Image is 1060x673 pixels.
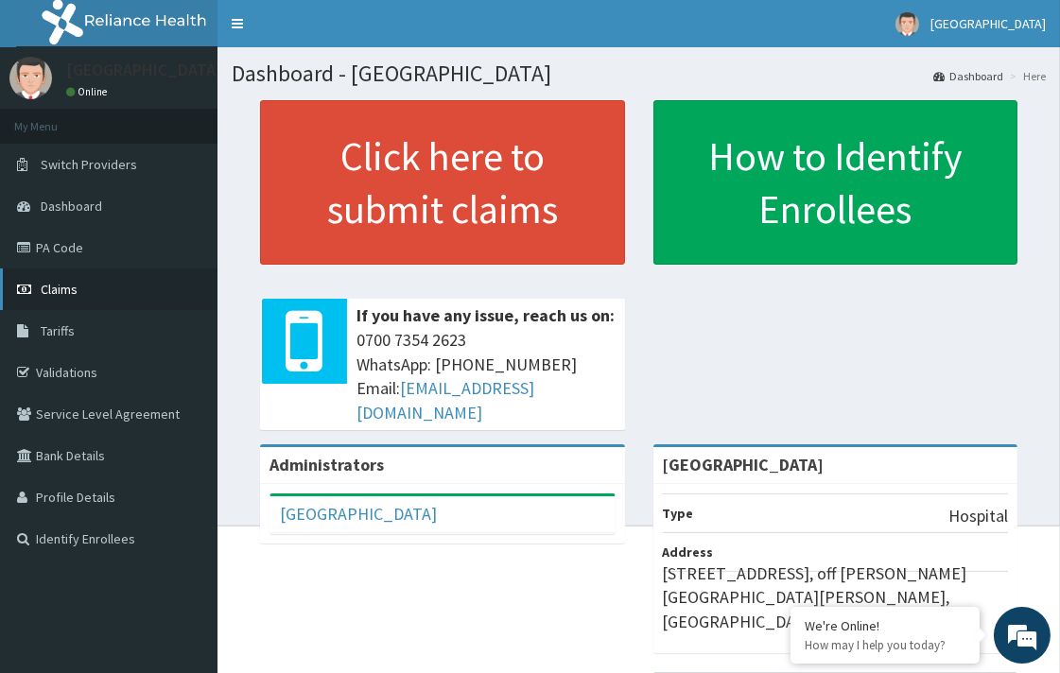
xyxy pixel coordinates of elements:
a: How to Identify Enrollees [653,100,1018,265]
span: Claims [41,281,78,298]
p: How may I help you today? [805,637,965,653]
a: [GEOGRAPHIC_DATA] [280,503,437,525]
img: User Image [9,57,52,99]
span: Dashboard [41,198,102,215]
a: Online [66,85,112,98]
b: If you have any issue, reach us on: [356,304,615,326]
span: 0700 7354 2623 WhatsApp: [PHONE_NUMBER] Email: [356,328,616,425]
li: Here [1005,68,1046,84]
a: Dashboard [933,68,1003,84]
div: We're Online! [805,617,965,634]
span: Switch Providers [41,156,137,173]
p: [GEOGRAPHIC_DATA] [66,61,222,78]
p: [STREET_ADDRESS], off [PERSON_NAME][GEOGRAPHIC_DATA][PERSON_NAME], [GEOGRAPHIC_DATA] [663,561,1009,634]
p: Hospital [948,504,1008,528]
b: Type [663,505,694,522]
img: User Image [895,12,919,36]
b: Address [663,544,714,561]
a: [EMAIL_ADDRESS][DOMAIN_NAME] [356,377,534,423]
a: Click here to submit claims [260,100,625,265]
span: [GEOGRAPHIC_DATA] [930,15,1046,32]
h1: Dashboard - [GEOGRAPHIC_DATA] [232,61,1046,86]
strong: [GEOGRAPHIC_DATA] [663,454,825,475]
span: Tariffs [41,322,75,339]
b: Administrators [269,454,384,475]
